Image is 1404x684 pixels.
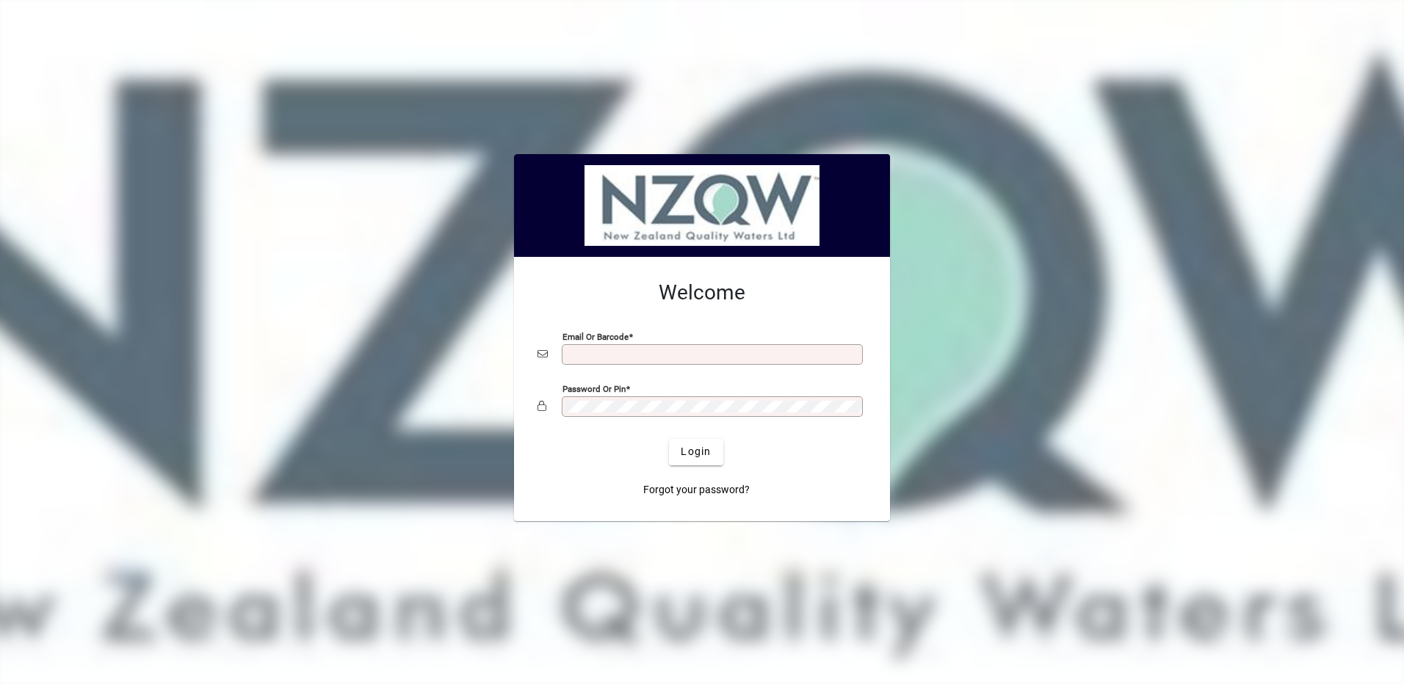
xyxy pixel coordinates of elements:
span: Forgot your password? [643,482,750,498]
button: Login [669,439,723,465]
h2: Welcome [538,280,866,305]
span: Login [681,444,711,459]
mat-label: Password or Pin [562,383,626,393]
a: Forgot your password? [637,477,756,503]
mat-label: Email or Barcode [562,331,629,341]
